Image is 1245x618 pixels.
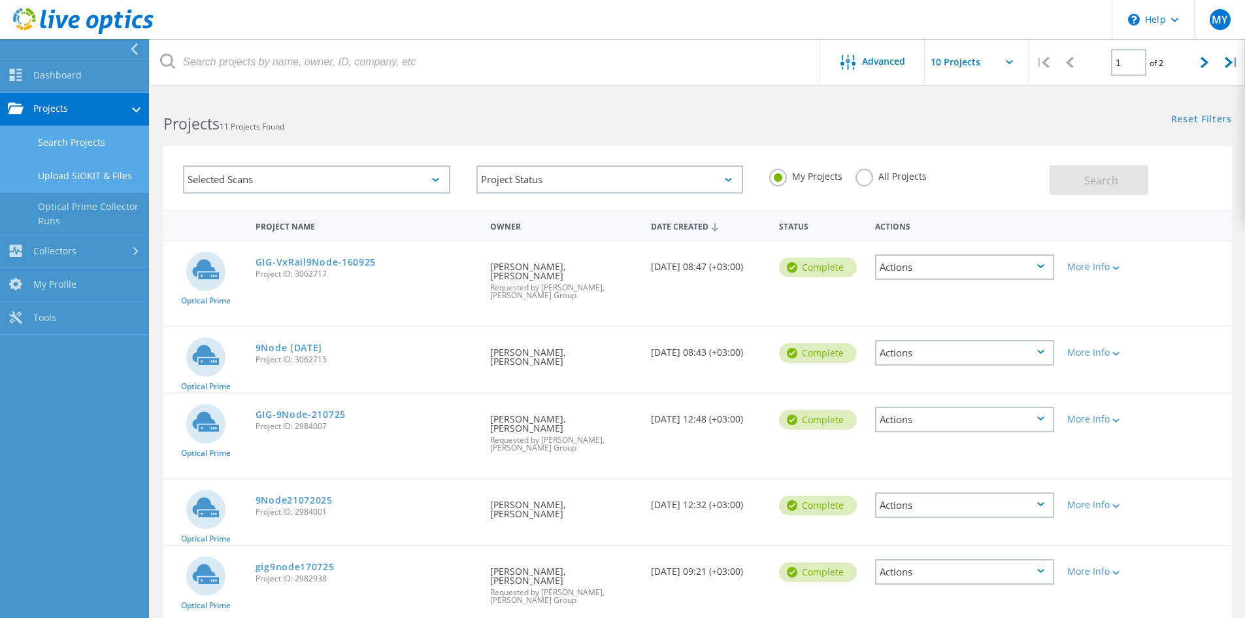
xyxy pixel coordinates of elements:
div: | [1218,39,1245,86]
span: Search [1084,173,1118,188]
div: Actions [869,213,1061,237]
div: [DATE] 09:21 (+03:00) [644,546,772,589]
div: Date Created [644,213,772,238]
span: Requested by [PERSON_NAME], [PERSON_NAME] Group [490,436,637,452]
div: Actions [875,340,1054,366]
button: Search [1050,165,1148,195]
label: My Projects [769,169,842,181]
a: Reset Filters [1171,114,1232,126]
div: More Info [1067,415,1140,424]
span: Advanced [862,57,905,66]
span: Requested by [PERSON_NAME], [PERSON_NAME] Group [490,284,637,300]
div: [DATE] 08:43 (+03:00) [644,327,772,370]
div: Actions [875,254,1054,280]
span: Project ID: 3062717 [256,270,478,278]
span: Optical Prime [181,383,231,390]
div: | [1029,39,1056,86]
div: Complete [779,343,857,363]
div: More Info [1067,567,1140,576]
div: Complete [779,258,857,277]
a: gig9node170725 [256,562,335,572]
div: [PERSON_NAME], [PERSON_NAME] [484,241,644,313]
div: [PERSON_NAME], [PERSON_NAME] [484,327,644,379]
div: More Info [1067,262,1140,271]
div: [PERSON_NAME], [PERSON_NAME] [484,546,644,617]
div: Complete [779,410,857,430]
a: 9Node21072025 [256,496,333,505]
div: [PERSON_NAME], [PERSON_NAME] [484,479,644,532]
div: Actions [875,492,1054,518]
span: Project ID: 2984007 [256,422,478,430]
svg: \n [1128,14,1140,26]
div: [DATE] 08:47 (+03:00) [644,241,772,284]
div: Complete [779,562,857,582]
div: More Info [1067,348,1140,357]
a: Live Optics Dashboard [13,27,154,37]
span: Project ID: 2982938 [256,575,478,583]
div: Selected Scans [183,165,450,194]
span: MY [1212,14,1227,25]
input: Search projects by name, owner, ID, company, etc [150,39,821,85]
span: Project ID: 3062715 [256,356,478,364]
a: GIG-VxRail9Node-160925 [256,258,376,267]
div: Project Status [476,165,744,194]
b: Projects [163,113,220,134]
a: GIG-9Node-210725 [256,410,346,419]
span: Optical Prime [181,449,231,457]
span: Project ID: 2984001 [256,508,478,516]
div: Owner [484,213,644,237]
span: Optical Prime [181,602,231,609]
span: 11 Projects Found [220,121,284,132]
div: Status [772,213,869,237]
span: Optical Prime [181,297,231,305]
div: [PERSON_NAME], [PERSON_NAME] [484,394,644,465]
a: 9Node [DATE] [256,343,322,352]
span: Optical Prime [181,535,231,543]
div: Actions [875,559,1054,585]
div: More Info [1067,500,1140,509]
div: [DATE] 12:32 (+03:00) [644,479,772,523]
div: Actions [875,407,1054,432]
div: Project Name [249,213,484,237]
span: Requested by [PERSON_NAME], [PERSON_NAME] Group [490,589,637,604]
span: of 2 [1150,58,1163,69]
label: All Projects [855,169,927,181]
div: Complete [779,496,857,515]
div: [DATE] 12:48 (+03:00) [644,394,772,437]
